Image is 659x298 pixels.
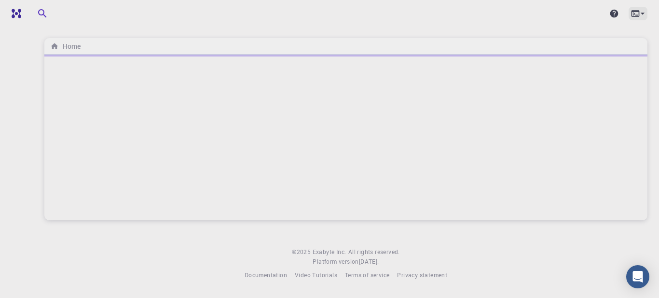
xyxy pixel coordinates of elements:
a: Video Tutorials [295,270,337,280]
span: [DATE] . [359,257,379,265]
a: [DATE]. [359,257,379,267]
a: Exabyte Inc. [313,247,346,257]
span: Video Tutorials [295,271,337,279]
span: Privacy statement [397,271,447,279]
a: Terms of service [345,270,389,280]
span: Documentation [245,271,287,279]
a: Documentation [245,270,287,280]
nav: breadcrumb [48,41,82,52]
span: All rights reserved. [348,247,400,257]
img: logo [8,9,21,18]
a: Privacy statement [397,270,447,280]
h6: Home [59,41,81,52]
span: Exabyte Inc. [313,248,346,255]
div: Open Intercom Messenger [626,265,649,288]
span: Terms of service [345,271,389,279]
span: © 2025 [292,247,312,257]
span: Platform version [313,257,358,267]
